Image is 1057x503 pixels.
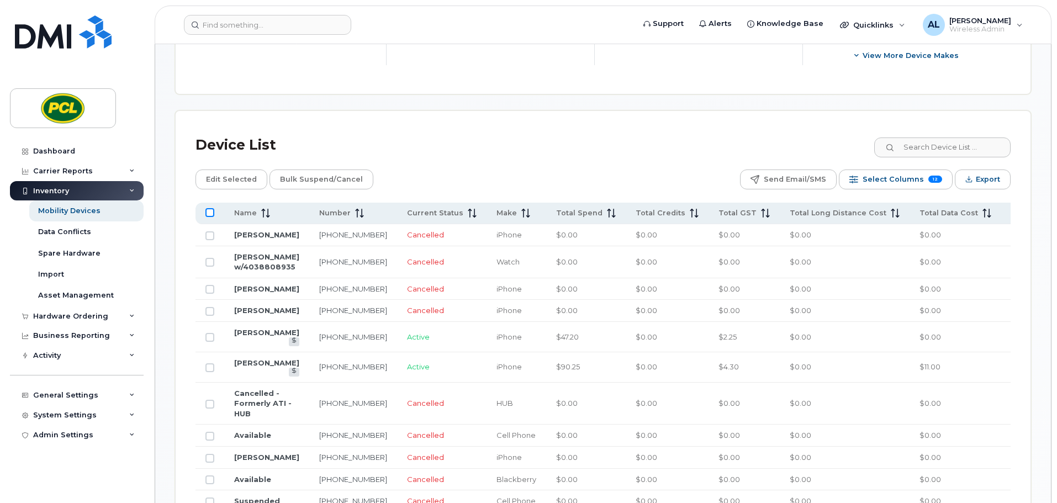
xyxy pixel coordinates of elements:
span: $0.00 [556,399,578,407]
button: Bulk Suspend/Cancel [269,170,373,189]
span: Active [407,362,430,371]
span: Make [496,208,517,218]
span: $4.30 [718,362,739,371]
a: [PERSON_NAME] [234,284,299,293]
span: $0.00 [919,475,941,484]
span: $0.00 [636,431,657,440]
span: $0.00 [718,475,740,484]
span: Total GST [718,208,757,218]
a: [PERSON_NAME] [234,306,299,315]
a: [PHONE_NUMBER] [319,362,387,371]
a: [PERSON_NAME] [234,230,299,239]
span: $11.00 [919,362,940,371]
span: $0.00 [718,230,740,239]
span: Support [653,18,684,29]
span: Cancelled [407,475,444,484]
a: Available [234,475,271,484]
span: $0.00 [790,284,811,293]
button: Export [955,170,1011,189]
span: Cancelled [407,284,444,293]
span: Cancelled [407,306,444,315]
a: [PHONE_NUMBER] [319,306,387,315]
button: Select Columns 12 [839,170,953,189]
span: $0.00 [556,230,578,239]
a: View Last Bill [289,368,299,376]
span: Bulk Suspend/Cancel [280,171,363,188]
span: Name [234,208,257,218]
span: $0.00 [919,399,941,407]
a: [PERSON_NAME] [234,328,299,337]
span: $0.00 [790,306,811,315]
span: $0.00 [790,399,811,407]
span: Send Email/SMS [764,171,826,188]
span: Select Columns [863,171,924,188]
a: [PHONE_NUMBER] [319,284,387,293]
span: $0.00 [790,362,811,371]
a: Cancelled - Formerly ATI - HUB [234,389,292,418]
span: Cell Phone [496,431,536,440]
span: $0.00 [636,399,657,407]
input: Search Device List ... [874,137,1011,157]
span: Alerts [709,18,732,29]
a: Knowledge Base [739,13,831,35]
span: iPhone [496,230,522,239]
span: Cancelled [407,431,444,440]
span: [PERSON_NAME] [949,16,1011,25]
button: Edit Selected [195,170,267,189]
span: $2.25 [718,332,737,341]
span: 12 [928,176,942,183]
span: $0.00 [790,475,811,484]
a: [PHONE_NUMBER] [319,431,387,440]
span: $0.00 [790,257,811,266]
span: HUB [496,399,513,407]
span: $0.00 [919,230,941,239]
span: Total Credits [636,208,685,218]
span: iPhone [496,362,522,371]
span: $0.00 [636,284,657,293]
span: $0.00 [790,453,811,462]
span: $0.00 [718,399,740,407]
span: $0.00 [919,257,941,266]
span: $0.00 [718,431,740,440]
a: [PERSON_NAME] [234,453,299,462]
a: [PHONE_NUMBER] [319,453,387,462]
span: Knowledge Base [757,18,823,29]
span: Total Data Cost [919,208,978,218]
span: $0.00 [636,475,657,484]
span: $0.00 [919,431,941,440]
span: $0.00 [636,453,657,462]
span: Quicklinks [853,20,894,29]
span: Cancelled [407,453,444,462]
span: Active [407,332,430,341]
span: Number [319,208,351,218]
span: $0.00 [556,306,578,315]
button: Send Email/SMS [740,170,837,189]
div: Amanda Lucier [915,14,1030,36]
span: $0.00 [919,284,941,293]
span: $0.00 [636,332,657,341]
a: [PERSON_NAME] [234,358,299,367]
span: Watch [496,257,520,266]
span: Blackberry [496,475,536,484]
span: $0.00 [718,453,740,462]
span: Total Long Distance Cost [790,208,886,218]
span: $0.00 [790,230,811,239]
span: iPhone [496,306,522,315]
span: Cancelled [407,257,444,266]
div: Quicklinks [832,14,913,36]
a: Alerts [691,13,739,35]
span: View More Device Makes [863,50,959,61]
span: $0.00 [919,306,941,315]
span: $0.00 [790,332,811,341]
span: Cancelled [407,399,444,407]
span: Cancelled [407,230,444,239]
span: Export [976,171,1000,188]
span: iPhone [496,332,522,341]
a: View Last Bill [289,337,299,346]
span: $0.00 [636,230,657,239]
a: [PHONE_NUMBER] [319,230,387,239]
div: Device List [195,131,276,160]
a: [PHONE_NUMBER] [319,399,387,407]
span: Edit Selected [206,171,257,188]
a: [PHONE_NUMBER] [319,257,387,266]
